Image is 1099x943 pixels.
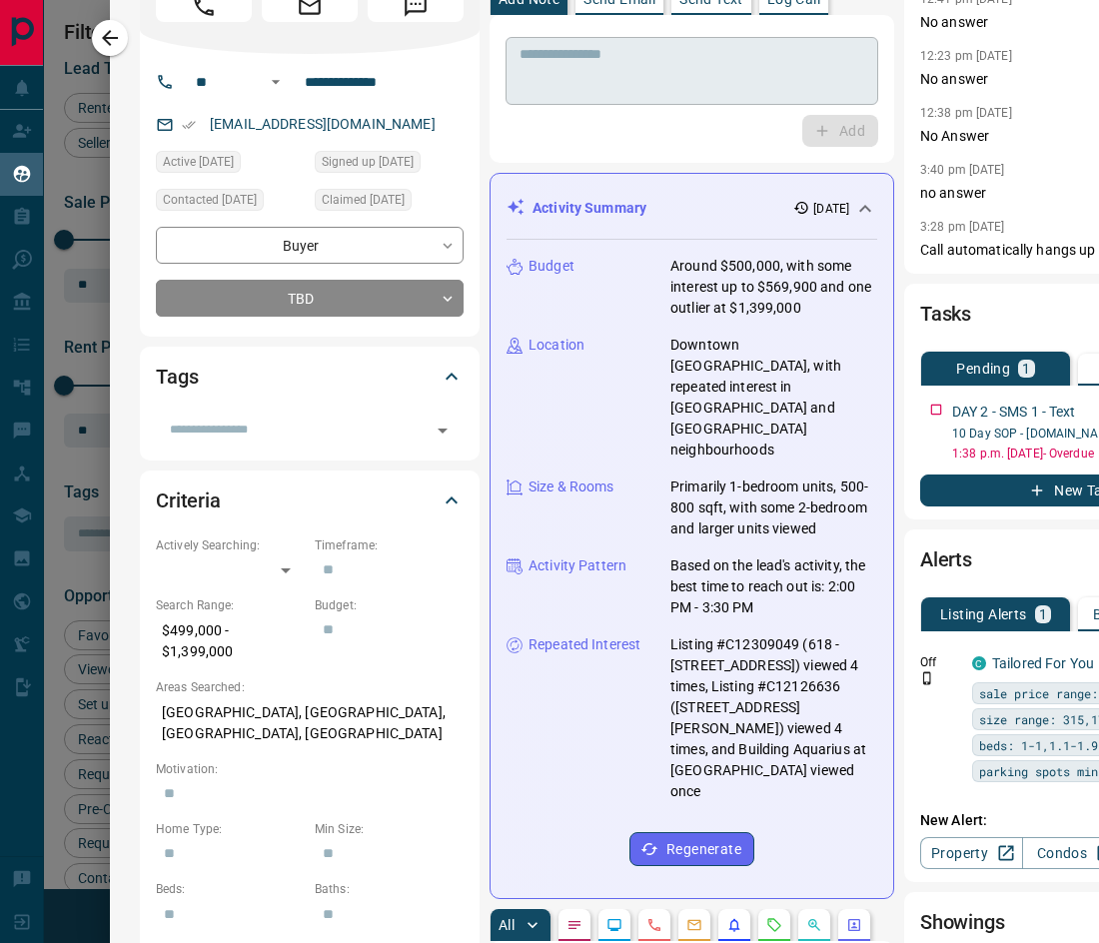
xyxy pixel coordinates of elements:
[920,653,960,671] p: Off
[156,614,305,668] p: $499,000 - $1,399,000
[629,832,754,866] button: Regenerate
[156,596,305,614] p: Search Range:
[920,163,1005,177] p: 3:40 pm [DATE]
[920,106,1012,120] p: 12:38 pm [DATE]
[264,70,288,94] button: Open
[156,280,464,317] div: TBD
[315,189,464,217] div: Fri Aug 22 2025
[646,917,662,933] svg: Calls
[726,917,742,933] svg: Listing Alerts
[156,536,305,554] p: Actively Searching:
[156,361,198,393] h2: Tags
[529,256,574,277] p: Budget
[322,152,414,172] span: Signed up [DATE]
[156,353,464,401] div: Tags
[533,198,646,219] p: Activity Summary
[670,555,877,618] p: Based on the lead's activity, the best time to reach out is: 2:00 PM - 3:30 PM
[670,256,877,319] p: Around $500,000, with some interest up to $569,900 and one outlier at $1,399,000
[322,190,405,210] span: Claimed [DATE]
[566,917,582,933] svg: Notes
[670,476,877,539] p: Primarily 1-bedroom units, 500-800 sqft, with some 2-bedroom and larger units viewed
[156,760,464,778] p: Motivation:
[920,49,1012,63] p: 12:23 pm [DATE]
[156,189,305,217] div: Fri Sep 12 2025
[507,190,877,227] div: Activity Summary[DATE]
[956,362,1010,376] p: Pending
[529,634,640,655] p: Repeated Interest
[156,696,464,750] p: [GEOGRAPHIC_DATA], [GEOGRAPHIC_DATA], [GEOGRAPHIC_DATA], [GEOGRAPHIC_DATA]
[766,917,782,933] svg: Requests
[979,735,1098,755] span: beds: 1-1,1.1-1.9
[315,151,464,179] div: Fri Aug 22 2025
[952,402,1076,423] p: DAY 2 - SMS 1 - Text
[429,417,457,445] button: Open
[1039,607,1047,621] p: 1
[529,555,626,576] p: Activity Pattern
[499,918,515,932] p: All
[156,151,305,179] div: Thu Sep 04 2025
[813,200,849,218] p: [DATE]
[920,671,934,685] svg: Push Notification Only
[156,820,305,838] p: Home Type:
[529,476,614,497] p: Size & Rooms
[806,917,822,933] svg: Opportunities
[210,116,436,132] a: [EMAIL_ADDRESS][DOMAIN_NAME]
[992,655,1094,671] a: Tailored For You
[529,335,584,356] p: Location
[920,543,972,575] h2: Alerts
[972,656,986,670] div: condos.ca
[670,634,877,802] p: Listing #C12309049 (618 - [STREET_ADDRESS]) viewed 4 times, Listing #C12126636 ([STREET_ADDRESS][...
[670,335,877,461] p: Downtown [GEOGRAPHIC_DATA], with repeated interest in [GEOGRAPHIC_DATA] and [GEOGRAPHIC_DATA] nei...
[940,607,1027,621] p: Listing Alerts
[182,118,196,132] svg: Email Verified
[920,298,971,330] h2: Tasks
[1022,362,1030,376] p: 1
[846,917,862,933] svg: Agent Actions
[156,227,464,264] div: Buyer
[156,476,464,524] div: Criteria
[606,917,622,933] svg: Lead Browsing Activity
[163,152,234,172] span: Active [DATE]
[920,220,1005,234] p: 3:28 pm [DATE]
[315,596,464,614] p: Budget:
[156,678,464,696] p: Areas Searched:
[920,837,1023,869] a: Property
[315,880,464,898] p: Baths:
[686,917,702,933] svg: Emails
[163,190,257,210] span: Contacted [DATE]
[920,906,1005,938] h2: Showings
[315,820,464,838] p: Min Size:
[315,536,464,554] p: Timeframe:
[156,880,305,898] p: Beds:
[156,484,221,516] h2: Criteria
